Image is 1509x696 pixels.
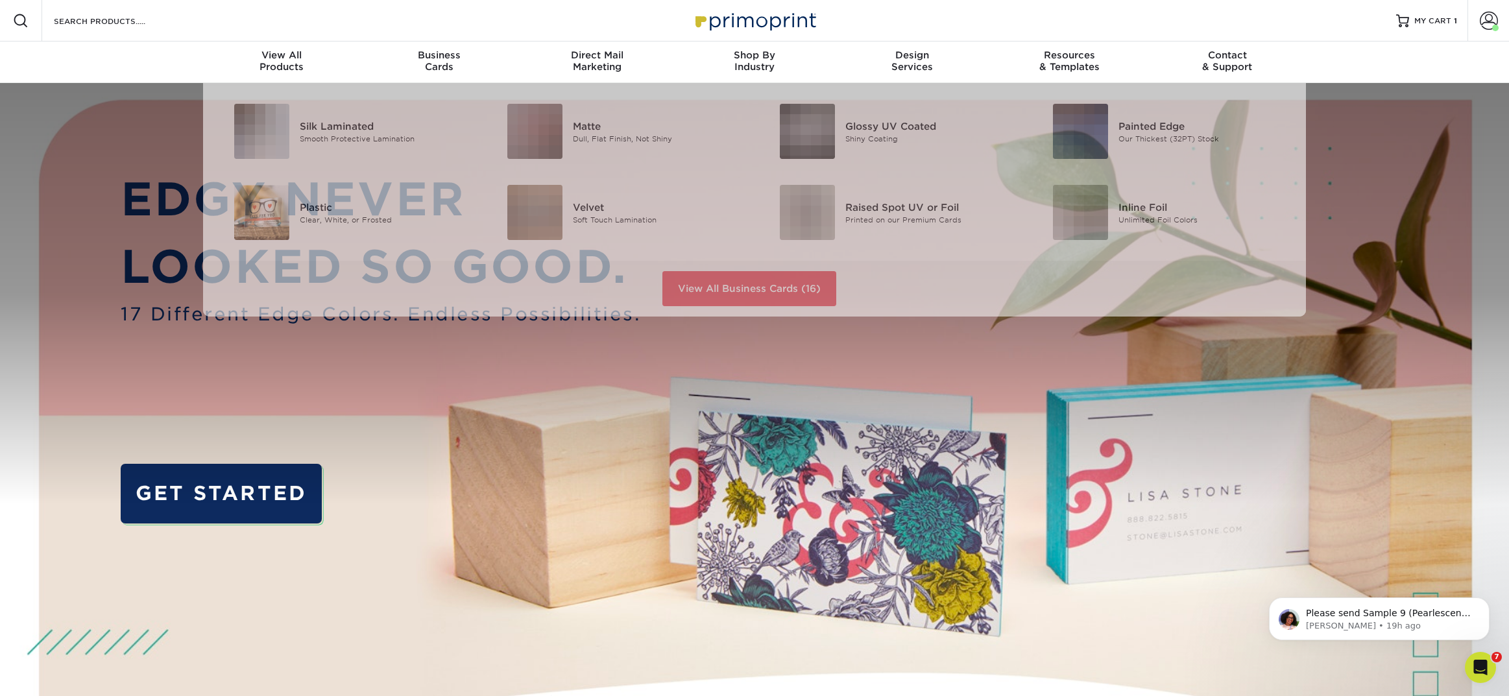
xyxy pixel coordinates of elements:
[676,42,834,83] a: Shop ByIndustry
[1148,49,1306,61] span: Contact
[573,119,745,133] div: Matte
[676,49,834,61] span: Shop By
[991,49,1148,73] div: & Templates
[1118,200,1290,214] div: Inline Foil
[1148,42,1306,83] a: Contact& Support
[780,104,835,159] img: Glossy UV Coated Business Cards
[518,42,676,83] a: Direct MailMarketing
[1037,180,1291,245] a: Inline Foil Business Cards Inline Foil Unlimited Foil Colors
[492,180,745,245] a: Velvet Business Cards Velvet Soft Touch Lamination
[845,119,1017,133] div: Glossy UV Coated
[361,49,518,61] span: Business
[234,104,289,159] img: Silk Laminated Business Cards
[1053,104,1108,159] img: Painted Edge Business Cards
[676,49,834,73] div: Industry
[53,13,179,29] input: SEARCH PRODUCTS.....
[1249,570,1509,661] iframe: Intercom notifications message
[300,119,472,133] div: Silk Laminated
[991,42,1148,83] a: Resources& Templates
[300,133,472,144] div: Smooth Protective Lamination
[234,185,289,240] img: Plastic Business Cards
[492,99,745,164] a: Matte Business Cards Matte Dull, Flat Finish, Not Shiny
[1118,119,1290,133] div: Painted Edge
[573,200,745,214] div: Velvet
[203,49,361,73] div: Products
[1454,16,1457,25] span: 1
[1118,214,1290,225] div: Unlimited Foil Colors
[300,214,472,225] div: Clear, White, or Frosted
[1465,652,1496,683] iframe: Intercom live chat
[845,200,1017,214] div: Raised Spot UV or Foil
[1414,16,1451,27] span: MY CART
[780,185,835,240] img: Raised Spot UV or Foil Business Cards
[507,104,562,159] img: Matte Business Cards
[690,6,819,34] img: Primoprint
[1053,185,1108,240] img: Inline Foil Business Cards
[1037,99,1291,164] a: Painted Edge Business Cards Painted Edge Our Thickest (32PT) Stock
[1491,652,1502,662] span: 7
[573,214,745,225] div: Soft Touch Lamination
[991,49,1148,61] span: Resources
[845,133,1017,144] div: Shiny Coating
[1148,49,1306,73] div: & Support
[361,42,518,83] a: BusinessCards
[203,49,361,61] span: View All
[1118,133,1290,144] div: Our Thickest (32PT) Stock
[507,185,562,240] img: Velvet Business Cards
[203,42,361,83] a: View AllProducts
[845,214,1017,225] div: Printed on our Premium Cards
[3,656,110,691] iframe: Google Customer Reviews
[518,49,676,61] span: Direct Mail
[764,180,1018,245] a: Raised Spot UV or Foil Business Cards Raised Spot UV or Foil Printed on our Premium Cards
[764,99,1018,164] a: Glossy UV Coated Business Cards Glossy UV Coated Shiny Coating
[833,49,991,61] span: Design
[361,49,518,73] div: Cards
[518,49,676,73] div: Marketing
[219,180,472,245] a: Plastic Business Cards Plastic Clear, White, or Frosted
[833,49,991,73] div: Services
[300,200,472,214] div: Plastic
[662,271,836,306] a: View All Business Cards (16)
[573,133,745,144] div: Dull, Flat Finish, Not Shiny
[833,42,991,83] a: DesignServices
[219,99,472,164] a: Silk Laminated Business Cards Silk Laminated Smooth Protective Lamination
